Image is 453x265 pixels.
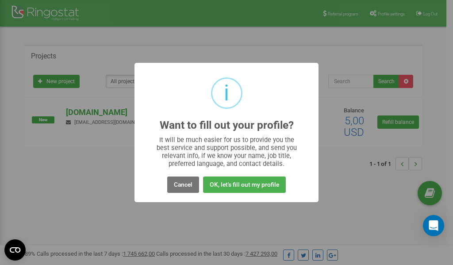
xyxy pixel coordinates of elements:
button: OK, let's fill out my profile [203,177,286,193]
div: Open Intercom Messenger [423,215,444,236]
div: i [224,79,229,108]
button: Cancel [167,177,199,193]
button: Open CMP widget [4,239,26,261]
h2: Want to fill out your profile? [160,119,294,131]
div: It will be much easier for us to provide you the best service and support possible, and send you ... [152,136,301,168]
